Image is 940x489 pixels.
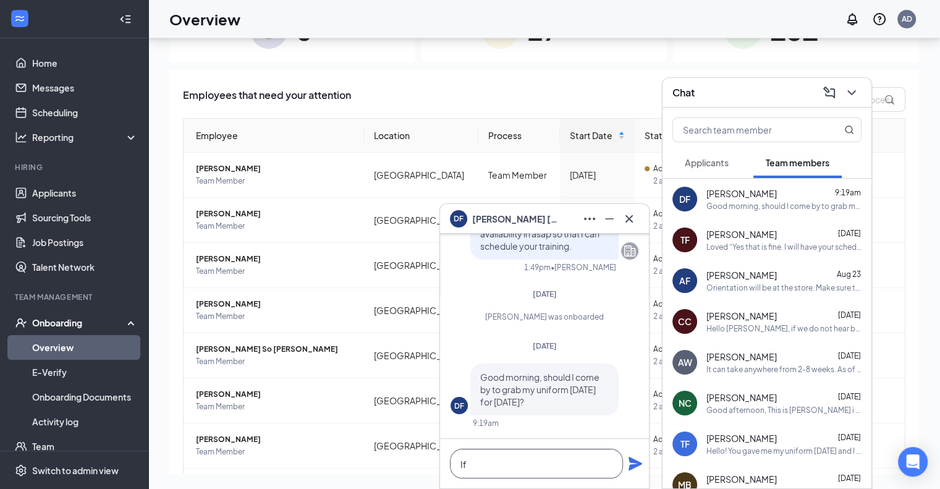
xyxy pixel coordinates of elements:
[680,234,690,246] div: TF
[32,464,119,477] div: Switch to admin view
[653,208,710,220] span: Action Required
[32,317,127,329] div: Onboarding
[478,198,560,243] td: Team Member
[822,85,837,100] svg: ComposeMessage
[902,14,912,24] div: AD
[169,9,240,30] h1: Overview
[819,83,839,103] button: ComposeMessage
[32,360,138,385] a: E-Verify
[844,85,859,100] svg: ChevronDown
[32,434,138,459] a: Team
[845,12,860,27] svg: Notifications
[32,205,138,230] a: Sourcing Tools
[196,401,354,413] span: Team Member
[706,228,777,240] span: [PERSON_NAME]
[478,119,560,153] th: Process
[898,447,928,477] div: Open Intercom Messenger
[653,388,710,401] span: Action Required
[599,209,619,229] button: Minimize
[15,162,135,172] div: Hiring
[196,253,354,265] span: [PERSON_NAME]
[706,242,862,252] div: Loved “Yes that is fine. I will have your schedule posted shortly.”
[184,119,364,153] th: Employee
[838,310,861,320] span: [DATE]
[196,265,354,278] span: Team Member
[119,13,132,25] svg: Collapse
[706,351,777,363] span: [PERSON_NAME]
[196,298,354,310] span: [PERSON_NAME]
[32,230,138,255] a: Job Postings
[15,131,27,143] svg: Analysis
[32,100,138,125] a: Scheduling
[364,243,478,288] td: [GEOGRAPHIC_DATA]
[706,323,862,334] div: Hello [PERSON_NAME], if we do not hear back from you by 4 pm, we will no longer continue with the...
[838,433,861,442] span: [DATE]
[580,209,599,229] button: Ellipses
[678,315,692,328] div: CC
[32,335,138,360] a: Overview
[364,423,478,469] td: [GEOGRAPHIC_DATA]
[679,274,690,287] div: AF
[32,385,138,409] a: Onboarding Documents
[533,289,557,299] span: [DATE]
[622,244,637,258] svg: Company
[838,229,861,238] span: [DATE]
[364,153,478,198] td: [GEOGRAPHIC_DATA]
[653,163,710,175] span: Action Required
[480,372,599,407] span: Good morning, should I come by to grab my uniform [DATE] for [DATE]?
[766,157,829,168] span: Team members
[478,153,560,198] td: Team Member
[196,163,354,175] span: [PERSON_NAME]
[706,391,777,404] span: [PERSON_NAME]
[619,209,639,229] button: Cross
[15,317,27,329] svg: UserCheck
[196,343,354,355] span: [PERSON_NAME] So [PERSON_NAME]
[628,456,643,471] svg: Plane
[472,212,559,226] span: [PERSON_NAME] [PERSON_NAME]
[835,188,861,197] span: 9:19am
[653,298,710,310] span: Action Required
[706,283,862,293] div: Orientation will be at the store. Make sure that you bring a picture ID and a social security car...
[15,292,135,302] div: Team Management
[196,310,354,323] span: Team Member
[706,446,862,456] div: Hello! You gave me my uniform [DATE] and I was just wondering if I would get the belt cut [DATE] ...
[706,187,777,200] span: [PERSON_NAME]
[842,83,862,103] button: ChevronDown
[32,131,138,143] div: Reporting
[32,51,138,75] a: Home
[653,446,715,458] span: 2 assigned tasks
[672,86,695,100] h3: Chat
[32,75,138,100] a: Messages
[622,211,637,226] svg: Cross
[196,175,354,187] span: Team Member
[673,118,819,142] input: Search team member
[32,181,138,205] a: Applicants
[653,253,710,265] span: Action Required
[838,392,861,401] span: [DATE]
[645,129,706,142] span: Status
[653,310,715,323] span: 2 assigned tasks
[679,193,690,205] div: DF
[653,343,710,355] span: Action Required
[706,432,777,444] span: [PERSON_NAME]
[450,449,623,478] textarea: If
[706,269,777,281] span: [PERSON_NAME]
[196,433,354,446] span: [PERSON_NAME]
[196,388,354,401] span: [PERSON_NAME]
[706,201,862,211] div: Good morning, should I come by to grab my uniform [DATE] for [DATE]?
[454,401,464,411] div: DF
[473,418,499,428] div: 9:19am
[196,446,354,458] span: Team Member
[653,175,715,187] span: 2 assigned tasks
[364,119,478,153] th: Location
[706,405,862,415] div: Good afternoon, This is [PERSON_NAME] i have orientation this afternoon is there a requirement on...
[680,438,690,450] div: TF
[653,355,715,368] span: 2 assigned tasks
[196,220,354,232] span: Team Member
[14,12,26,25] svg: WorkstreamLogo
[32,409,138,434] a: Activity log
[685,157,729,168] span: Applicants
[635,119,725,153] th: Status
[183,87,351,112] span: Employees that need your attention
